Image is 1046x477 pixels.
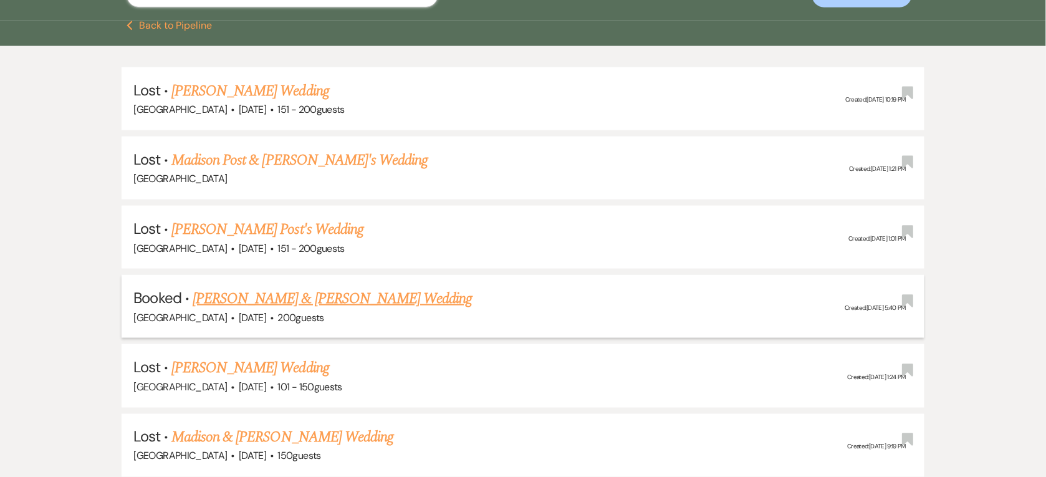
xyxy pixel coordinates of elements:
span: [DATE] [239,380,266,393]
a: [PERSON_NAME] Wedding [171,357,329,379]
span: 101 - 150 guests [278,380,342,393]
span: Lost [134,219,160,238]
span: Booked [134,288,181,307]
span: [DATE] [239,450,266,463]
span: Created: [DATE] 10:19 PM [845,95,906,104]
span: 150 guests [278,450,321,463]
span: 200 guests [278,311,324,324]
span: [GEOGRAPHIC_DATA] [134,380,228,393]
span: Created: [DATE] 1:01 PM [849,234,906,243]
span: Lost [134,357,160,377]
span: Created: [DATE] 9:19 PM [848,442,906,450]
span: [GEOGRAPHIC_DATA] [134,172,228,185]
a: Madison & [PERSON_NAME] Wedding [171,426,393,449]
span: [DATE] [239,311,266,324]
span: 151 - 200 guests [278,103,345,116]
span: Created: [DATE] 5:40 PM [845,304,906,312]
span: [DATE] [239,103,266,116]
a: [PERSON_NAME] Post's Wedding [171,218,363,241]
span: [GEOGRAPHIC_DATA] [134,450,228,463]
a: [PERSON_NAME] & [PERSON_NAME] Wedding [193,287,472,310]
span: 151 - 200 guests [278,242,345,255]
span: [GEOGRAPHIC_DATA] [134,103,228,116]
a: Madison Post & [PERSON_NAME]'s Wedding [171,149,428,171]
span: [GEOGRAPHIC_DATA] [134,242,228,255]
span: Lost [134,427,160,446]
span: [GEOGRAPHIC_DATA] [134,311,228,324]
span: Lost [134,80,160,100]
span: Lost [134,150,160,169]
span: [DATE] [239,242,266,255]
button: Back to Pipeline [127,21,212,31]
span: Created: [DATE] 1:24 PM [848,373,906,381]
a: [PERSON_NAME] Wedding [171,80,329,102]
span: Created: [DATE] 1:21 PM [850,165,906,173]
